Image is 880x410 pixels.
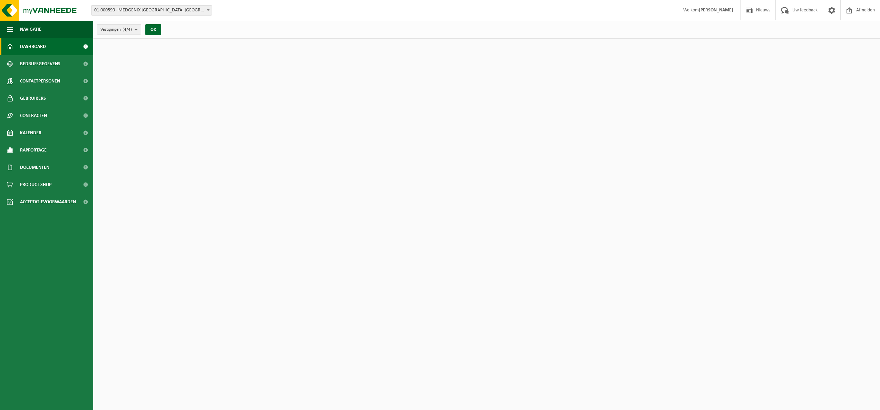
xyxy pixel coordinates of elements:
span: Vestigingen [100,25,132,35]
span: Contactpersonen [20,72,60,90]
span: Gebruikers [20,90,46,107]
span: Dashboard [20,38,46,55]
span: Contracten [20,107,47,124]
span: Kalender [20,124,41,141]
strong: [PERSON_NAME] [699,8,733,13]
span: 01-000590 - MEDGENIX-BENELUX NV - WEVELGEM [91,5,212,16]
span: Navigatie [20,21,41,38]
span: Product Shop [20,176,51,193]
span: Rapportage [20,141,47,159]
count: (4/4) [123,27,132,32]
button: Vestigingen(4/4) [97,24,141,35]
button: OK [145,24,161,35]
span: Documenten [20,159,49,176]
span: 01-000590 - MEDGENIX-BENELUX NV - WEVELGEM [91,6,212,15]
span: Acceptatievoorwaarden [20,193,76,211]
span: Bedrijfsgegevens [20,55,60,72]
